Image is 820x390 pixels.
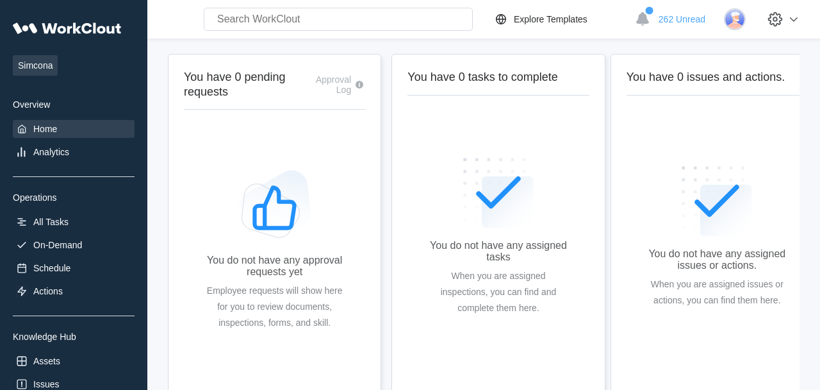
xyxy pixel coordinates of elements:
div: Approval Log [307,74,351,95]
div: Schedule [33,263,70,273]
div: You do not have any assigned tasks [428,240,568,263]
div: Operations [13,192,135,203]
a: Schedule [13,259,135,277]
div: All Tasks [33,217,69,227]
div: You do not have any approval requests yet [204,255,345,278]
div: Knowledge Hub [13,332,135,342]
div: Actions [33,286,63,296]
div: When you are assigned inspections, you can find and complete them here. [428,268,568,316]
div: Overview [13,99,135,110]
span: Simcona [13,55,58,76]
a: Home [13,120,135,138]
a: Explore Templates [493,12,628,27]
div: Explore Templates [514,14,587,24]
a: All Tasks [13,213,135,231]
h2: You have 0 pending requests [184,70,307,99]
div: When you are assigned issues or actions, you can find them here. [647,276,787,309]
a: Analytics [13,143,135,161]
div: Analytics [33,147,69,157]
input: Search WorkClout [204,8,473,31]
h2: You have 0 tasks to complete [407,70,589,85]
img: user-3.png [724,8,746,30]
div: You do not have any assigned issues or actions. [647,248,787,271]
h2: You have 0 issues and actions. [627,70,808,85]
div: On-Demand [33,240,82,250]
a: On-Demand [13,236,135,254]
div: Assets [33,356,60,366]
div: Employee requests will show here for you to review documents, inspections, forms, and skill. [204,283,345,331]
a: Assets [13,352,135,370]
span: 262 Unread [659,14,705,24]
a: Actions [13,282,135,300]
div: Home [33,124,57,134]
